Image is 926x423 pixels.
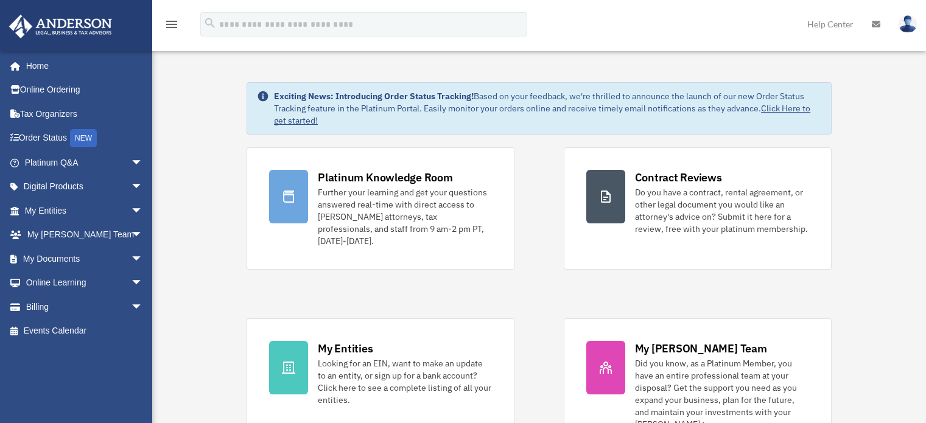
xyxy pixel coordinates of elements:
[9,175,161,199] a: Digital Productsarrow_drop_down
[564,147,832,270] a: Contract Reviews Do you have a contract, rental agreement, or other legal document you would like...
[9,102,161,126] a: Tax Organizers
[131,271,155,296] span: arrow_drop_down
[9,54,155,78] a: Home
[131,223,155,248] span: arrow_drop_down
[899,15,917,33] img: User Pic
[9,78,161,102] a: Online Ordering
[9,295,161,319] a: Billingarrow_drop_down
[274,91,474,102] strong: Exciting News: Introducing Order Status Tracking!
[9,198,161,223] a: My Entitiesarrow_drop_down
[131,175,155,200] span: arrow_drop_down
[131,295,155,320] span: arrow_drop_down
[318,341,373,356] div: My Entities
[164,21,179,32] a: menu
[274,103,810,126] a: Click Here to get started!
[131,246,155,271] span: arrow_drop_down
[635,170,722,185] div: Contract Reviews
[9,319,161,343] a: Events Calendar
[635,186,809,235] div: Do you have a contract, rental agreement, or other legal document you would like an attorney's ad...
[164,17,179,32] i: menu
[131,198,155,223] span: arrow_drop_down
[9,150,161,175] a: Platinum Q&Aarrow_drop_down
[318,170,453,185] div: Platinum Knowledge Room
[9,246,161,271] a: My Documentsarrow_drop_down
[247,147,514,270] a: Platinum Knowledge Room Further your learning and get your questions answered real-time with dire...
[9,271,161,295] a: Online Learningarrow_drop_down
[203,16,217,30] i: search
[131,150,155,175] span: arrow_drop_down
[5,15,116,38] img: Anderson Advisors Platinum Portal
[274,90,821,127] div: Based on your feedback, we're thrilled to announce the launch of our new Order Status Tracking fe...
[9,223,161,247] a: My [PERSON_NAME] Teamarrow_drop_down
[318,186,492,247] div: Further your learning and get your questions answered real-time with direct access to [PERSON_NAM...
[318,357,492,406] div: Looking for an EIN, want to make an update to an entity, or sign up for a bank account? Click her...
[635,341,767,356] div: My [PERSON_NAME] Team
[9,126,161,151] a: Order StatusNEW
[70,129,97,147] div: NEW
